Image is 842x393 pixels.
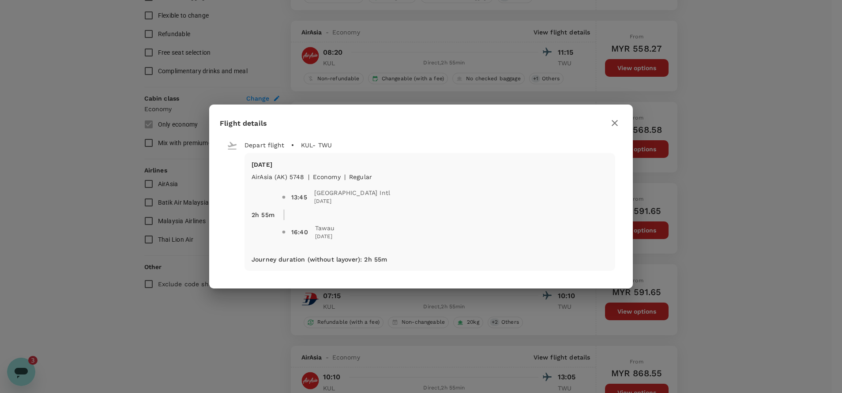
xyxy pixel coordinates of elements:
[252,172,304,181] p: AirAsia (AK) 5748
[314,188,390,197] span: [GEOGRAPHIC_DATA] Intl
[252,255,387,264] p: Journey duration (without layover) : 2h 55m
[308,173,309,180] span: |
[252,160,608,169] p: [DATE]
[314,197,390,206] span: [DATE]
[291,228,308,236] div: 16:40
[315,232,335,241] span: [DATE]
[291,193,307,202] div: 13:45
[344,173,346,180] span: |
[220,119,267,127] span: Flight details
[313,172,341,181] p: economy
[301,141,332,150] p: KUL - TWU
[244,141,284,150] p: Depart flight
[315,224,335,232] span: Tawau
[349,172,372,181] p: Regular
[252,210,274,219] p: 2h 55m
